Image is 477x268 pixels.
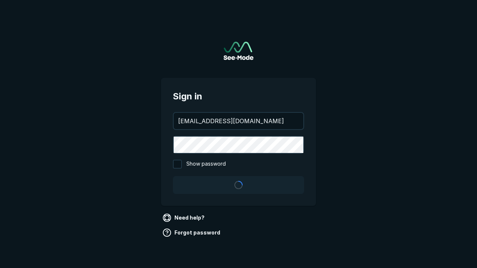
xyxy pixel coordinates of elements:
a: Go to sign in [224,42,253,60]
img: See-Mode Logo [224,42,253,60]
a: Forgot password [161,227,223,239]
span: Sign in [173,90,304,103]
a: Need help? [161,212,208,224]
span: Show password [186,160,226,169]
input: your@email.com [174,113,303,129]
